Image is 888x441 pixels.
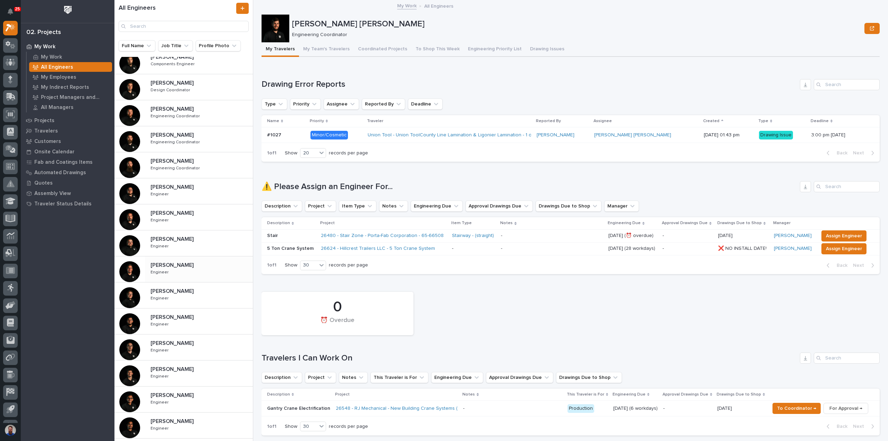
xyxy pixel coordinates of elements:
p: Item Type [451,219,472,227]
p: Notes [500,219,513,227]
p: - [663,406,712,412]
p: [PERSON_NAME] [151,209,195,217]
span: Back [832,262,847,269]
p: Engineering Coordinator [151,164,201,171]
p: Engineering Due [608,219,641,227]
p: Onsite Calendar [34,149,75,155]
a: Union Tool - Union ToolCounty Line Lamination & Ligonier Lamination - 1 of 3 Identical Frame [368,132,572,138]
p: My Employees [41,74,76,80]
button: For Approval → [823,403,868,414]
p: Components Engineer [151,60,196,67]
input: Search [814,79,880,90]
input: Search [119,21,249,32]
p: Travelers [34,128,58,134]
p: My Work [34,44,55,50]
p: Engineer [151,217,170,223]
a: Fab and Coatings Items [21,157,114,167]
button: To Coordinator → [772,403,821,414]
button: Item Type [339,201,376,212]
h1: Drawing Error Reports [262,79,797,90]
div: Production [567,404,594,413]
p: All Engineers [424,2,453,9]
a: [PERSON_NAME][PERSON_NAME] Components EngineerComponents Engineer [114,48,253,74]
a: [PERSON_NAME][PERSON_NAME] EngineerEngineer [114,204,253,230]
button: Notifications [3,4,18,19]
p: Name [267,117,279,125]
a: [PERSON_NAME][PERSON_NAME] EngineerEngineer [114,230,253,256]
a: Projects [21,115,114,126]
p: [PERSON_NAME] [151,287,195,295]
p: 5 Ton Crane System [267,246,315,252]
p: [PERSON_NAME] [151,391,195,399]
p: Assignee [594,117,612,125]
tr: Stair26480 - Stair Zone - Porta-Fab Corporation - 65-66508 Stairway - (straight) - [DATE] (⏰ over... [262,229,880,242]
button: Type [262,99,287,110]
span: Back [832,150,847,156]
tr: #1027#1027 Minor/CosmeticUnion Tool - Union ToolCounty Line Lamination & Ligonier Lamination - 1 ... [262,127,880,143]
p: This Traveler is For [567,391,604,398]
p: [PERSON_NAME] [151,417,195,425]
p: Show [285,262,297,268]
p: Assembly View [34,190,71,197]
a: My Employees [27,72,114,82]
button: Deadline [408,99,443,110]
button: My Team's Travelers [299,42,354,57]
input: Search [814,181,880,192]
p: Engineer [151,425,170,431]
a: [PERSON_NAME][PERSON_NAME] Engineering CoordinatorEngineering Coordinator [114,126,253,152]
p: [DATE] 01:43 pm [704,132,753,138]
p: Created [703,117,719,125]
span: Assign Engineer [826,232,862,240]
a: [PERSON_NAME][PERSON_NAME] EngineerEngineer [114,256,253,282]
a: My Work [27,52,114,62]
a: 26480 - Stair Zone - Porta-Fab Corporation - 65-66508 [321,233,444,239]
span: Next [853,262,868,269]
a: Travelers [21,126,114,136]
button: Project [305,201,336,212]
div: Drawing Issue [759,131,793,139]
a: Customers [21,136,114,146]
p: Description [267,219,290,227]
a: [PERSON_NAME][PERSON_NAME] EngineerEngineer [114,282,253,308]
p: Projects [34,118,54,124]
a: [PERSON_NAME][PERSON_NAME] EngineerEngineer [114,178,253,204]
p: [DATE] (28 workdays) [608,246,657,252]
p: ❌ NO INSTALL DATE! [718,244,768,252]
p: Engineering Coordinator [151,138,201,145]
span: Assign Engineer [826,245,862,253]
button: users-avatar [3,423,18,438]
a: My Work [397,1,417,9]
span: Next [853,423,868,430]
p: Engineer [151,399,170,405]
button: Profile Photo [196,40,241,51]
button: Coordinated Projects [354,42,411,57]
button: Drawings Due to Shop [556,372,622,383]
a: 26624 - Hillcrest Trailers LLC - 5 Ton Crane System [321,246,435,252]
p: Manager [773,219,791,227]
p: Traveler Status Details [34,201,92,207]
p: My Indirect Reports [41,84,89,91]
p: Approval Drawings Due [663,391,708,398]
button: This Traveler is For [370,372,428,383]
button: Drawing Issues [526,42,569,57]
div: Search [814,353,880,364]
p: Description [267,391,290,398]
p: Engineering Coordinator [151,112,201,119]
a: [PERSON_NAME][PERSON_NAME] EngineerEngineer [114,334,253,361]
p: Approval Drawings Due [662,219,708,227]
button: Notes [379,201,408,212]
button: Next [850,262,880,269]
p: Drawings Due to Shop [717,391,761,398]
p: [PERSON_NAME] [PERSON_NAME] [292,19,862,29]
p: Type [758,117,768,125]
button: Notes [339,372,368,383]
a: My Work [21,41,114,52]
p: Quotes [34,180,53,186]
p: Engineer [151,190,170,197]
button: Back [821,423,850,430]
p: [PERSON_NAME] [151,365,195,373]
p: - [452,246,495,252]
button: Assignee [324,99,359,110]
span: Back [832,423,847,430]
span: To Coordinator → [777,404,816,413]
